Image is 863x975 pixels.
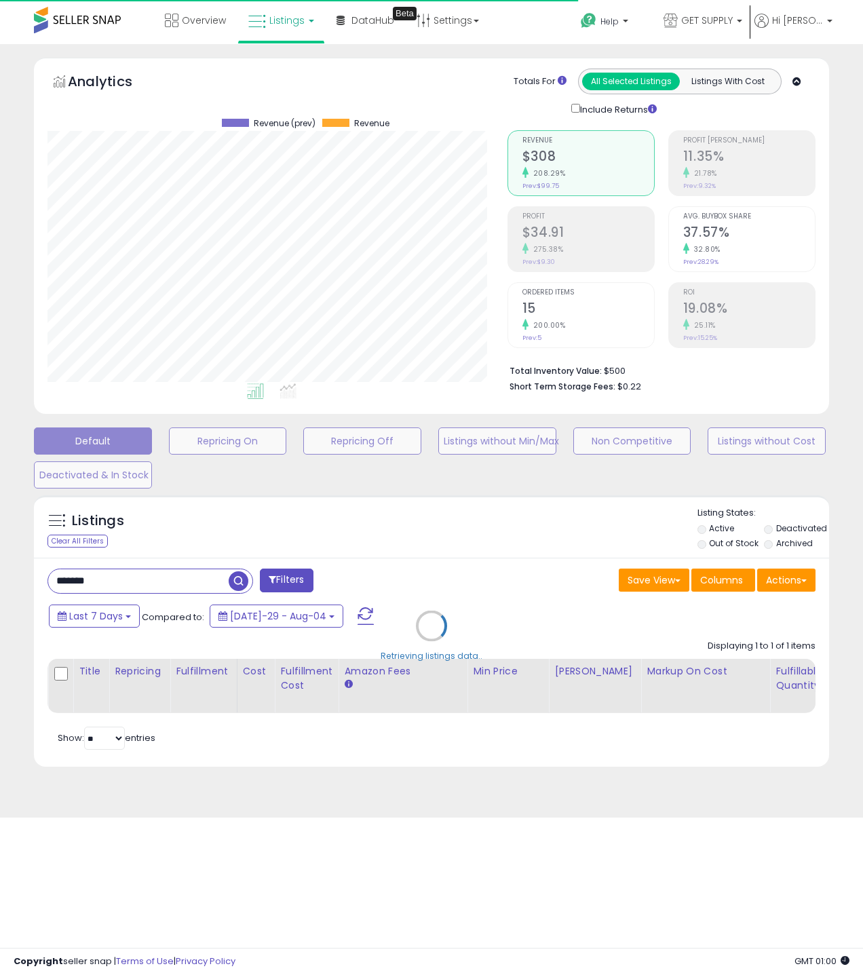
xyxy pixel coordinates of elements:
[303,427,421,455] button: Repricing Off
[683,301,815,319] h2: 19.08%
[529,320,566,330] small: 200.00%
[510,362,805,378] li: $500
[522,225,654,243] h2: $34.91
[529,244,564,254] small: 275.38%
[34,427,152,455] button: Default
[708,427,826,455] button: Listings without Cost
[351,14,394,27] span: DataHub
[381,649,482,662] div: Retrieving listings data..
[68,72,159,94] h5: Analytics
[522,137,654,145] span: Revenue
[570,2,651,44] a: Help
[561,101,673,117] div: Include Returns
[529,168,566,178] small: 208.29%
[393,7,417,20] div: Tooltip anchor
[510,365,602,377] b: Total Inventory Value:
[522,301,654,319] h2: 15
[522,182,559,190] small: Prev: $99.75
[522,258,555,266] small: Prev: $9.30
[582,73,680,90] button: All Selected Listings
[354,119,389,128] span: Revenue
[600,16,619,27] span: Help
[617,380,641,393] span: $0.22
[689,168,717,178] small: 21.78%
[522,289,654,297] span: Ordered Items
[182,14,226,27] span: Overview
[522,334,541,342] small: Prev: 5
[683,182,716,190] small: Prev: 9.32%
[169,427,287,455] button: Repricing On
[683,149,815,167] h2: 11.35%
[438,427,556,455] button: Listings without Min/Max
[269,14,305,27] span: Listings
[754,14,832,44] a: Hi [PERSON_NAME]
[681,14,733,27] span: GET SUPPLY
[522,149,654,167] h2: $308
[683,334,717,342] small: Prev: 15.25%
[683,213,815,221] span: Avg. Buybox Share
[683,225,815,243] h2: 37.57%
[772,14,823,27] span: Hi [PERSON_NAME]
[514,75,567,88] div: Totals For
[34,461,152,489] button: Deactivated & In Stock
[573,427,691,455] button: Non Competitive
[683,137,815,145] span: Profit [PERSON_NAME]
[683,258,718,266] small: Prev: 28.29%
[689,320,716,330] small: 25.11%
[580,12,597,29] i: Get Help
[689,244,721,254] small: 32.80%
[679,73,777,90] button: Listings With Cost
[254,119,315,128] span: Revenue (prev)
[522,213,654,221] span: Profit
[510,381,615,392] b: Short Term Storage Fees:
[683,289,815,297] span: ROI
